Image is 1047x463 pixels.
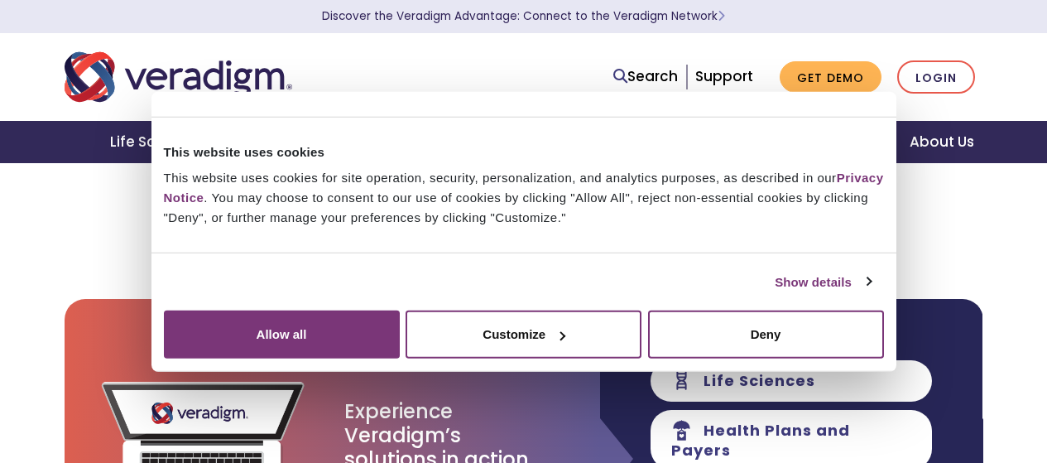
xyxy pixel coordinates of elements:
[695,66,753,86] a: Support
[406,311,641,359] button: Customize
[897,60,975,94] a: Login
[90,121,228,163] a: Life Sciences
[164,171,884,205] a: Privacy Notice
[164,168,884,228] div: This website uses cookies for site operation, security, personalization, and analytics purposes, ...
[648,311,884,359] button: Deny
[164,311,400,359] button: Allow all
[780,61,881,94] a: Get Demo
[613,65,678,88] a: Search
[164,142,884,162] div: This website uses cookies
[890,121,994,163] a: About Us
[322,8,725,24] a: Discover the Veradigm Advantage: Connect to the Veradigm NetworkLearn More
[718,8,725,24] span: Learn More
[65,202,983,230] h2: Ready to Schedule a Demo?
[775,272,871,292] a: Show details
[65,50,292,104] img: Veradigm logo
